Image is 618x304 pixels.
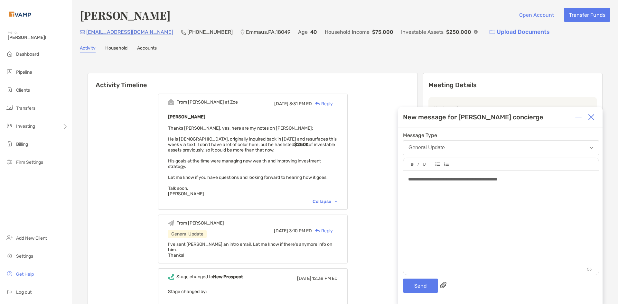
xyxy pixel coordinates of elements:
img: Editor control icon [417,163,419,166]
img: clients icon [6,86,14,94]
p: 40 [310,28,317,36]
p: Household Income [325,28,370,36]
span: Billing [16,142,28,147]
strong: $250K [294,142,309,147]
button: Send [403,279,438,293]
p: Emmaus , PA , 18049 [246,28,290,36]
div: Stage changed to [176,274,243,280]
img: add_new_client icon [6,234,14,242]
img: Editor control icon [444,162,449,166]
img: Editor control icon [435,162,440,166]
span: Settings [16,253,33,259]
img: Close [588,114,595,120]
img: Event icon [168,99,174,105]
span: Investing [16,124,35,129]
img: settings icon [6,252,14,260]
a: Activity [80,45,96,52]
span: Firm Settings [16,160,43,165]
img: dashboard icon [6,50,14,58]
p: [EMAIL_ADDRESS][DOMAIN_NAME] [86,28,173,36]
img: Event icon [168,274,174,280]
span: 3:10 PM ED [289,228,312,234]
h6: Activity Timeline [88,73,417,89]
img: Open dropdown arrow [590,147,594,149]
div: General Update [168,230,207,238]
span: Message Type [403,132,599,138]
p: Stage changed by: [168,288,338,296]
p: [PHONE_NUMBER] [187,28,233,36]
img: paperclip attachments [440,282,446,288]
img: investing icon [6,122,14,130]
div: Reply [312,227,333,234]
h4: [PERSON_NAME] [80,8,171,23]
a: Household [105,45,127,52]
a: Accounts [137,45,157,52]
img: Editor control icon [411,163,414,166]
p: $250,000 [446,28,471,36]
img: transfers icon [6,104,14,112]
span: [DATE] [274,228,288,234]
img: button icon [490,30,495,34]
span: Pipeline [16,69,32,75]
button: Open Account [514,8,559,22]
p: Investable Assets [401,28,444,36]
div: From [PERSON_NAME] at Zoe [176,99,238,105]
img: Reply icon [315,102,320,106]
button: General Update [403,140,599,155]
b: [PERSON_NAME] [168,114,205,120]
p: Meeting Details [428,81,597,89]
span: 12:38 PM ED [312,276,338,281]
span: Transfers [16,106,35,111]
div: New message for [PERSON_NAME] concierge [403,113,543,121]
img: firm-settings icon [6,158,14,166]
span: Clients [16,88,30,93]
button: Transfer Funds [564,8,610,22]
span: Get Help [16,272,34,277]
div: Reply [312,100,333,107]
div: From [PERSON_NAME] [176,220,224,226]
img: Editor control icon [423,163,426,166]
img: logout icon [6,288,14,296]
span: Log out [16,290,32,295]
img: Email Icon [80,30,85,34]
div: General Update [408,145,445,151]
b: New Prospect [213,274,243,280]
p: Next meeting [434,105,592,113]
span: I've sent [PERSON_NAME] an intro email. Let me know if there's anymore info on him. Thanks! [168,242,332,258]
span: [PERSON_NAME]! [8,35,68,40]
p: Age [298,28,308,36]
a: Upload Documents [485,25,554,39]
img: Location Icon [240,30,245,35]
img: Event icon [168,220,174,226]
img: billing icon [6,140,14,148]
img: pipeline icon [6,68,14,76]
span: 3:31 PM ED [289,101,312,106]
span: [DATE] [274,101,288,106]
span: Add New Client [16,235,47,241]
div: Collapse [313,199,338,204]
span: [DATE] [297,276,311,281]
img: Phone Icon [181,30,186,35]
img: get-help icon [6,270,14,278]
img: Zoe Logo [8,3,33,26]
p: 55 [580,264,599,275]
img: Reply icon [315,229,320,233]
img: Info Icon [474,30,478,34]
img: Expand or collapse [575,114,582,120]
span: Thanks [PERSON_NAME], yes, here are my notes on [PERSON_NAME]: He is [DEMOGRAPHIC_DATA], original... [168,125,337,197]
img: Chevron icon [335,200,338,202]
span: Dashboard [16,51,39,57]
p: $75,000 [372,28,393,36]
